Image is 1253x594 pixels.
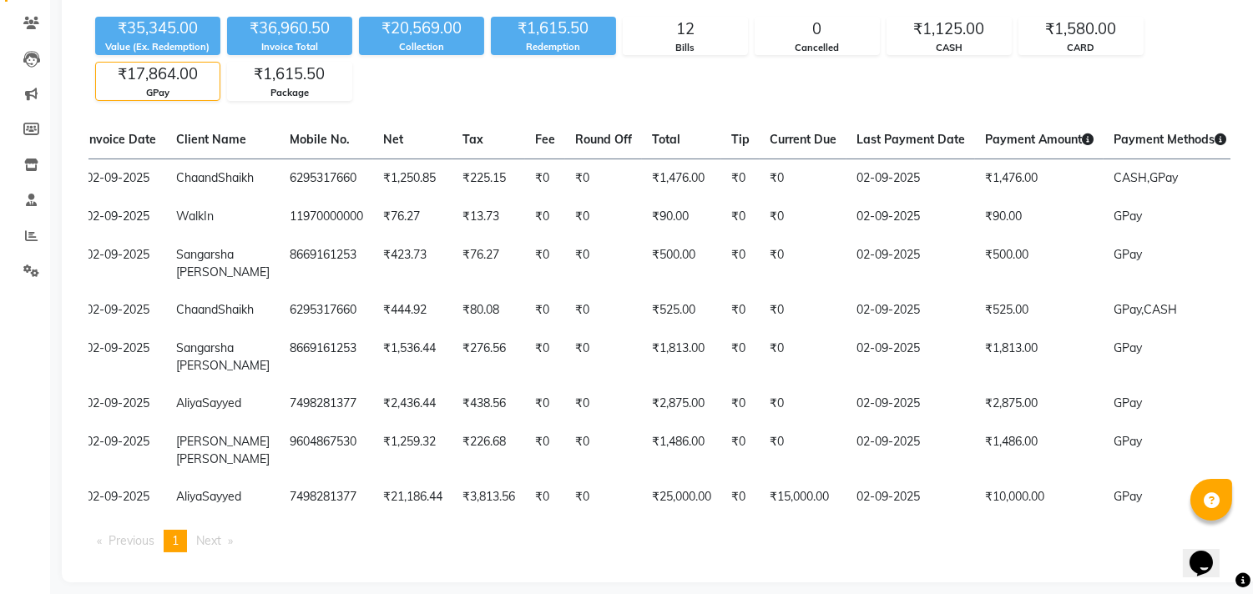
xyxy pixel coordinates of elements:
div: CASH [887,41,1011,55]
span: [PERSON_NAME] [176,434,270,449]
div: Collection [359,40,484,54]
span: Tip [731,132,750,147]
div: ₹17,864.00 [96,63,220,86]
span: GPay [1114,209,1142,224]
span: Sangarsha [PERSON_NAME] [176,247,270,279]
td: ₹0 [525,330,565,385]
div: Bills [624,41,747,55]
td: ₹0 [760,291,846,330]
span: Chaand [176,302,218,317]
td: ₹15,000.00 [760,478,846,516]
span: Net [383,132,403,147]
td: ₹21,186.44 [373,478,452,516]
td: ₹2,875.00 [975,385,1104,423]
div: ₹1,615.50 [228,63,351,86]
span: Sayyed [202,395,241,410]
td: ₹0 [525,236,565,291]
td: ₹525.00 [975,291,1104,330]
td: ₹0 [721,198,760,236]
div: Package [228,86,351,100]
td: ₹444.92 [373,291,452,330]
span: 1 [172,533,179,548]
td: ₹1,536.44 [373,330,452,385]
div: Redemption [491,40,616,54]
td: 02-09-2025 [846,330,975,385]
td: ₹0 [760,423,846,478]
td: ₹0 [525,423,565,478]
span: CASH, [1114,170,1149,185]
td: ₹2,875.00 [642,385,721,423]
div: 12 [624,18,747,41]
div: Invoice Total [227,40,352,54]
span: CASH [1144,302,1177,317]
td: 02-09-2025 [846,478,975,516]
td: ₹13.73 [452,198,525,236]
span: Tax [462,132,483,147]
span: GPay [1149,170,1178,185]
span: Sangarsha [PERSON_NAME] [176,340,270,373]
td: 02-09-2025 [846,385,975,423]
nav: Pagination [88,530,1230,552]
span: Total [652,132,680,147]
div: Value (Ex. Redemption) [95,40,220,54]
td: ₹0 [760,159,846,198]
td: ₹500.00 [975,236,1104,291]
td: ₹1,486.00 [975,423,1104,478]
td: ₹90.00 [642,198,721,236]
td: ₹0 [565,236,642,291]
td: ₹0 [565,385,642,423]
td: ₹0 [565,423,642,478]
td: ₹3,813.56 [452,478,525,516]
td: 7498281377 [280,478,373,516]
span: 02-09-2025 [86,170,149,185]
td: 02-09-2025 [846,159,975,198]
span: Aliya [176,395,202,410]
td: ₹2,436.44 [373,385,452,423]
span: Payment Methods [1114,132,1226,147]
td: ₹0 [760,330,846,385]
span: GPay [1114,395,1142,410]
span: GPay, [1114,302,1144,317]
div: ₹35,345.00 [95,17,220,40]
td: ₹0 [760,385,846,423]
td: ₹423.73 [373,236,452,291]
span: [PERSON_NAME] [176,451,270,466]
td: ₹1,476.00 [642,159,721,198]
td: ₹1,486.00 [642,423,721,478]
td: 02-09-2025 [846,236,975,291]
div: ₹36,960.50 [227,17,352,40]
td: ₹0 [525,385,565,423]
td: 6295317660 [280,291,373,330]
span: Payment Amount [985,132,1094,147]
td: ₹0 [525,159,565,198]
td: 02-09-2025 [846,198,975,236]
td: ₹276.56 [452,330,525,385]
span: Client Name [176,132,246,147]
span: Current Due [770,132,836,147]
span: Round Off [575,132,632,147]
td: ₹0 [565,291,642,330]
td: ₹1,259.32 [373,423,452,478]
td: 8669161253 [280,330,373,385]
td: ₹0 [721,423,760,478]
td: ₹0 [721,236,760,291]
td: ₹0 [721,291,760,330]
div: ₹1,580.00 [1019,18,1143,41]
td: ₹438.56 [452,385,525,423]
td: 8669161253 [280,236,373,291]
span: Chaand [176,170,218,185]
td: ₹0 [760,198,846,236]
td: ₹1,813.00 [642,330,721,385]
td: ₹0 [525,478,565,516]
span: 02-09-2025 [86,434,149,449]
span: 02-09-2025 [86,247,149,262]
td: ₹25,000.00 [642,478,721,516]
td: ₹525.00 [642,291,721,330]
span: GPay [1114,489,1142,504]
td: ₹76.27 [452,236,525,291]
td: ₹0 [721,159,760,198]
td: ₹0 [525,198,565,236]
td: 7498281377 [280,385,373,423]
td: ₹0 [721,385,760,423]
td: ₹0 [565,478,642,516]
